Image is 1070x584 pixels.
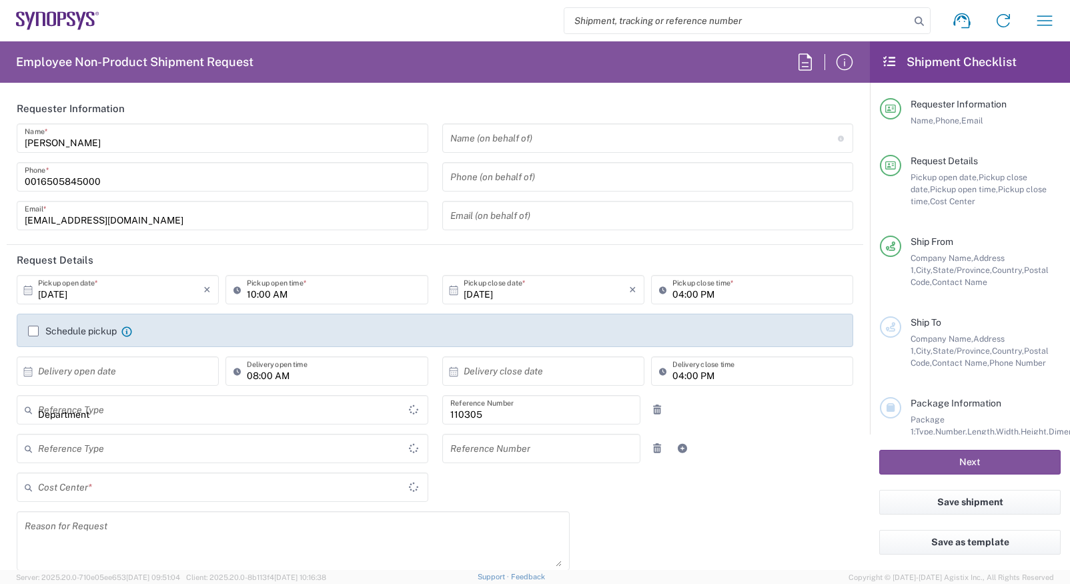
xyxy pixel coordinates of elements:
[126,573,180,581] span: [DATE] 09:51:04
[911,253,973,263] span: Company Name,
[992,346,1024,356] span: Country,
[911,115,935,125] span: Name,
[879,490,1061,515] button: Save shipment
[186,573,326,581] span: Client: 2025.20.0-8b113f4
[911,236,953,247] span: Ship From
[911,317,941,328] span: Ship To
[648,400,666,419] a: Remove Reference
[673,439,692,458] a: Add Reference
[879,530,1061,555] button: Save as template
[930,196,975,206] span: Cost Center
[961,115,983,125] span: Email
[629,279,636,300] i: ×
[935,426,967,436] span: Number,
[932,277,987,287] span: Contact Name
[967,426,996,436] span: Length,
[916,265,933,275] span: City,
[879,450,1061,475] button: Next
[930,184,998,194] span: Pickup open time,
[935,115,961,125] span: Phone,
[17,102,125,115] h2: Requester Information
[274,573,326,581] span: [DATE] 10:16:38
[911,414,945,436] span: Package 1:
[648,439,666,458] a: Remove Reference
[478,573,511,581] a: Support
[916,346,933,356] span: City,
[911,172,979,182] span: Pickup open date,
[511,573,545,581] a: Feedback
[911,99,1007,109] span: Requester Information
[564,8,910,33] input: Shipment, tracking or reference number
[996,426,1021,436] span: Width,
[882,54,1017,70] h2: Shipment Checklist
[932,358,989,368] span: Contact Name,
[989,358,1046,368] span: Phone Number
[203,279,211,300] i: ×
[933,346,992,356] span: State/Province,
[849,571,1054,583] span: Copyright © [DATE]-[DATE] Agistix Inc., All Rights Reserved
[992,265,1024,275] span: Country,
[915,426,935,436] span: Type,
[16,573,180,581] span: Server: 2025.20.0-710e05ee653
[16,54,253,70] h2: Employee Non-Product Shipment Request
[1021,426,1049,436] span: Height,
[911,156,978,166] span: Request Details
[28,326,117,336] label: Schedule pickup
[17,254,93,267] h2: Request Details
[911,334,973,344] span: Company Name,
[911,398,1001,408] span: Package Information
[933,265,992,275] span: State/Province,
